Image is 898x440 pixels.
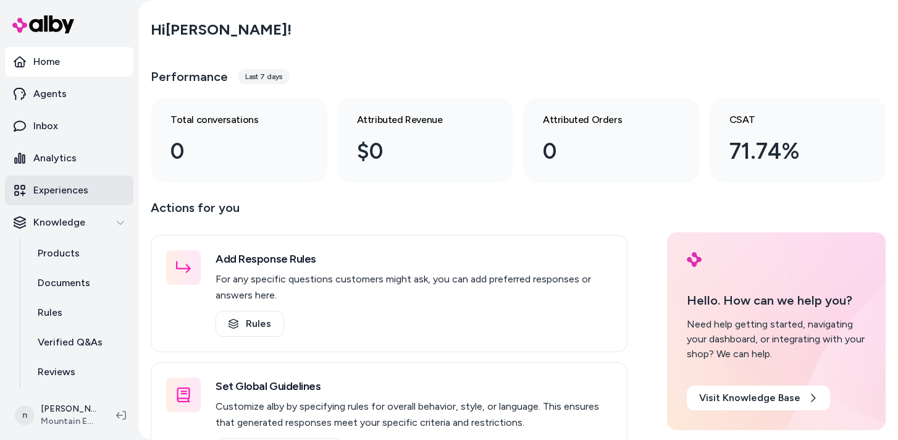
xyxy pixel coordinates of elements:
[216,399,612,431] p: Customize alby by specifying rules for overall behavior, style, or language. This ensures that ge...
[25,268,133,298] a: Documents
[33,54,60,69] p: Home
[170,135,288,168] div: 0
[12,15,74,33] img: alby Logo
[151,98,327,183] a: Total conversations 0
[33,183,88,198] p: Experiences
[5,30,180,49] h5: Bazaarvoice Analytics content is not detected on this page.
[7,396,106,435] button: n[PERSON_NAME]Mountain Equipment Company
[216,311,284,337] a: Rules
[5,47,133,77] a: Home
[41,403,96,415] p: [PERSON_NAME]
[687,291,866,310] p: Hello. How can we help you?
[337,98,514,183] a: Attributed Revenue $0
[5,143,133,173] a: Analytics
[5,69,75,80] a: Enable Validation
[33,87,67,101] p: Agents
[38,276,90,290] p: Documents
[38,246,80,261] p: Products
[5,79,133,109] a: Agents
[5,5,180,16] p: Analytics Inspector 1.7.0
[151,68,228,85] h3: Performance
[687,317,866,362] div: Need help getting started, navigating your dashboard, or integrating with your shop? We can help.
[5,208,133,237] button: Knowledge
[25,357,133,387] a: Reviews
[238,69,290,84] div: Last 7 days
[25,328,133,357] a: Verified Q&As
[543,112,660,127] h3: Attributed Orders
[5,176,133,205] a: Experiences
[5,111,133,141] a: Inbox
[687,252,702,267] img: alby Logo
[357,135,474,168] div: $0
[523,98,700,183] a: Attributed Orders 0
[151,20,292,39] h2: Hi [PERSON_NAME] !
[25,298,133,328] a: Rules
[33,215,85,230] p: Knowledge
[38,335,103,350] p: Verified Q&As
[687,386,830,410] a: Visit Knowledge Base
[33,151,77,166] p: Analytics
[5,69,75,80] abbr: Enabling validation will send analytics events to the Bazaarvoice validation service. If an event...
[216,250,612,268] h3: Add Response Rules
[41,415,96,428] span: Mountain Equipment Company
[216,378,612,395] h3: Set Global Guidelines
[151,198,627,227] p: Actions for you
[38,365,75,379] p: Reviews
[710,98,886,183] a: CSAT 71.74%
[729,112,847,127] h3: CSAT
[216,271,612,303] p: For any specific questions customers might ask, you can add preferred responses or answers here.
[357,112,474,127] h3: Attributed Revenue
[25,239,133,268] a: Products
[729,135,847,168] div: 71.74%
[38,305,62,320] p: Rules
[15,405,35,425] span: n
[170,112,288,127] h3: Total conversations
[543,135,660,168] div: 0
[33,119,58,133] p: Inbox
